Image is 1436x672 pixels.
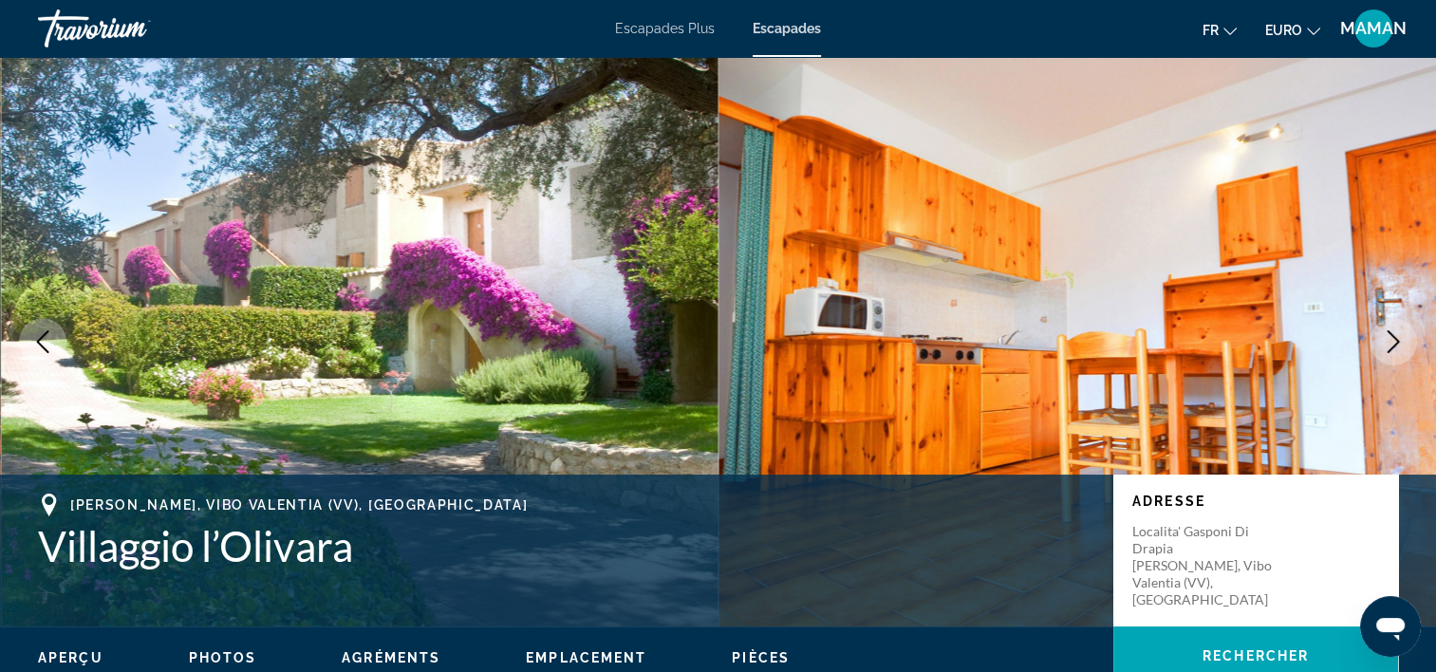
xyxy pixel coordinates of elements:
span: Emplacement [526,650,646,665]
button: Changer de devise [1265,16,1320,44]
span: Fr [1203,23,1219,38]
h1: Villaggio l’Olivara [38,521,1094,570]
button: Emplacement [526,649,646,666]
span: MAMAN [1340,19,1407,38]
button: Changer la langue [1203,16,1237,44]
p: Adresse [1132,494,1379,509]
span: Aperçu [38,650,103,665]
button: Image précédente [19,318,66,365]
button: Agréments [342,649,440,666]
button: Photos [189,649,257,666]
span: Agréments [342,650,440,665]
a: Escapades [753,21,821,36]
span: Pièces [732,650,790,665]
button: Menu utilisateur [1349,9,1398,48]
span: [PERSON_NAME], Vibo Valentia (VV), [GEOGRAPHIC_DATA] [70,497,528,513]
button: Image suivante [1370,318,1417,365]
span: Rechercher [1203,648,1309,663]
span: Photos [189,650,257,665]
span: EURO [1265,23,1302,38]
a: Escapades Plus [615,21,715,36]
button: Aperçu [38,649,103,666]
a: Travorium [38,4,228,53]
p: Localita' Gasponi di Drapia [PERSON_NAME], Vibo Valentia (VV), [GEOGRAPHIC_DATA] [1132,523,1284,608]
iframe: Bouton de lancement de la fenêtre de messagerie [1360,596,1421,657]
button: Pièces [732,649,790,666]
